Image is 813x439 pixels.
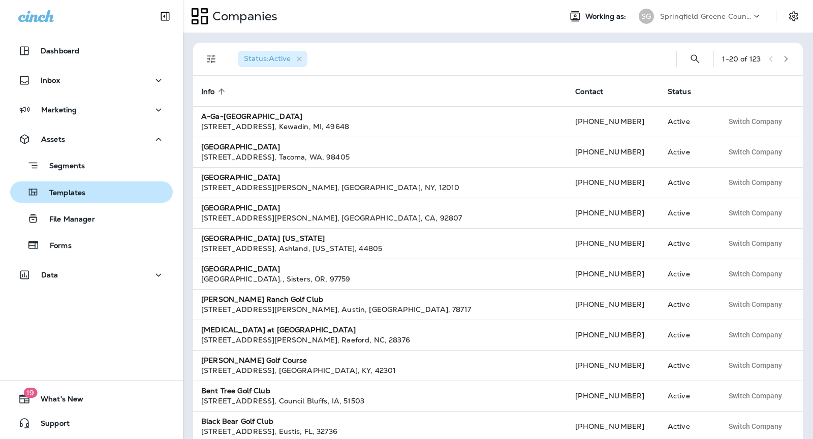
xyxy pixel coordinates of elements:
strong: [PERSON_NAME] Ranch Golf Club [201,295,323,304]
p: Templates [39,189,85,198]
span: Switch Company [729,209,782,216]
strong: [GEOGRAPHIC_DATA] [US_STATE] [201,234,325,243]
strong: A-Ga-[GEOGRAPHIC_DATA] [201,112,302,121]
div: [STREET_ADDRESS][PERSON_NAME] , [GEOGRAPHIC_DATA] , NY , 12010 [201,182,559,193]
span: Switch Company [729,179,782,186]
button: Settings [785,7,803,25]
button: Switch Company [723,236,788,251]
span: Switch Company [729,270,782,277]
span: Switch Company [729,423,782,430]
div: [STREET_ADDRESS] , Ashland , [US_STATE] , 44805 [201,243,559,254]
span: Info [201,87,215,96]
div: [STREET_ADDRESS] , Eustis , FL , 32736 [201,426,559,436]
p: Inbox [41,76,60,84]
strong: [GEOGRAPHIC_DATA] [201,264,280,273]
p: File Manager [39,215,95,225]
p: Springfield Greene County Parks and Golf [660,12,752,20]
button: Filters [201,49,222,69]
div: [STREET_ADDRESS] , Tacoma , WA , 98405 [201,152,559,162]
button: Switch Company [723,327,788,342]
td: [PHONE_NUMBER] [567,381,660,411]
button: Switch Company [723,175,788,190]
span: 19 [23,388,37,398]
p: Forms [40,241,72,251]
strong: [GEOGRAPHIC_DATA] [201,173,280,182]
button: Switch Company [723,266,788,281]
p: Assets [41,135,65,143]
div: [STREET_ADDRESS] , Council Bluffs , IA , 51503 [201,396,559,406]
div: [STREET_ADDRESS] , [GEOGRAPHIC_DATA] , KY , 42301 [201,365,559,375]
td: Active [660,320,715,350]
button: Inbox [10,70,173,90]
p: Companies [208,9,277,24]
strong: [MEDICAL_DATA] at [GEOGRAPHIC_DATA] [201,325,356,334]
button: Templates [10,181,173,203]
strong: Black Bear Golf Club [201,417,273,426]
button: Switch Company [723,388,788,403]
span: Contact [575,87,616,96]
td: Active [660,198,715,228]
span: Switch Company [729,148,782,155]
div: [GEOGRAPHIC_DATA]. , Sisters , OR , 97759 [201,274,559,284]
strong: [GEOGRAPHIC_DATA] [201,203,280,212]
button: Support [10,413,173,433]
div: Status:Active [238,51,307,67]
span: Status [668,87,704,96]
div: [STREET_ADDRESS][PERSON_NAME] , Raeford , NC , 28376 [201,335,559,345]
td: [PHONE_NUMBER] [567,259,660,289]
button: Switch Company [723,297,788,312]
div: [STREET_ADDRESS][PERSON_NAME] , Austin , [GEOGRAPHIC_DATA] , 78717 [201,304,559,315]
td: Active [660,381,715,411]
span: Status : Active [244,54,291,63]
span: Working as: [585,12,629,21]
span: Switch Company [729,362,782,369]
span: Switch Company [729,240,782,247]
button: Assets [10,129,173,149]
span: Switch Company [729,118,782,125]
td: Active [660,289,715,320]
button: Switch Company [723,114,788,129]
span: Switch Company [729,331,782,338]
button: Collapse Sidebar [151,6,179,26]
div: 1 - 20 of 123 [722,55,761,63]
td: Active [660,228,715,259]
button: Forms [10,234,173,256]
span: Switch Company [729,392,782,399]
button: Marketing [10,100,173,120]
span: Info [201,87,228,96]
button: Switch Company [723,419,788,434]
div: SG [639,9,654,24]
td: [PHONE_NUMBER] [567,289,660,320]
td: [PHONE_NUMBER] [567,106,660,137]
button: File Manager [10,208,173,229]
div: [STREET_ADDRESS][PERSON_NAME] , [GEOGRAPHIC_DATA] , CA , 92807 [201,213,559,223]
td: Active [660,259,715,289]
td: Active [660,167,715,198]
p: Segments [39,162,85,172]
p: Marketing [41,106,77,114]
button: Switch Company [723,205,788,221]
td: [PHONE_NUMBER] [567,350,660,381]
td: Active [660,106,715,137]
button: Search Companies [685,49,705,69]
strong: [GEOGRAPHIC_DATA] [201,142,280,151]
span: Status [668,87,691,96]
div: [STREET_ADDRESS] , Kewadin , MI , 49648 [201,121,559,132]
span: Switch Company [729,301,782,308]
span: What's New [30,395,83,407]
strong: Bent Tree Golf Club [201,386,270,395]
td: [PHONE_NUMBER] [567,320,660,350]
button: Data [10,265,173,285]
p: Data [41,271,58,279]
strong: [PERSON_NAME] Golf Course [201,356,307,365]
td: Active [660,350,715,381]
span: Contact [575,87,603,96]
span: Support [30,419,70,431]
td: [PHONE_NUMBER] [567,228,660,259]
td: [PHONE_NUMBER] [567,137,660,167]
button: Switch Company [723,144,788,160]
td: [PHONE_NUMBER] [567,167,660,198]
button: 19What's New [10,389,173,409]
p: Dashboard [41,47,79,55]
button: Segments [10,154,173,176]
